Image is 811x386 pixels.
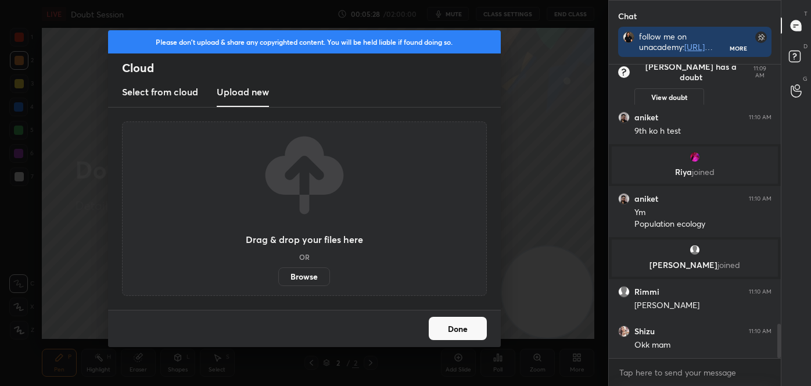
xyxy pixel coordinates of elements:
h6: [PERSON_NAME] has a doubt [634,62,748,83]
img: d927ead1100745ec8176353656eda1f8.jpg [618,112,630,123]
div: 11:10 AM [749,288,771,295]
div: 11:10 AM [749,328,771,335]
div: Okk mam [634,339,771,351]
img: d927ead1100745ec8176353656eda1f8.jpg [618,193,630,205]
img: 4708f98d3f22411aa22bc61af6021e69.jpg [618,326,630,337]
div: 11:10 AM [749,195,771,202]
h3: Select from cloud [122,85,198,99]
span: joined [717,259,740,270]
h6: aniket [634,194,658,204]
button: View doubt [634,88,704,107]
div: 11:09 AM [748,65,771,79]
div: [PERSON_NAME] [634,300,771,312]
div: 11:10 AM [749,114,771,121]
img: 6bf88ee675354f0ea61b4305e64abb13.jpg [623,31,634,43]
div: 9th ko h test [634,126,771,137]
h2: Cloud [122,60,501,76]
h6: Shizu [634,326,655,337]
p: T [804,9,808,18]
p: G [803,74,808,83]
h3: Upload new [217,85,269,99]
div: More [730,44,747,52]
p: D [803,42,808,51]
h3: Drag & drop your files here [246,235,363,244]
button: Done [429,317,487,340]
img: 0004ab6233d74a4089bfd19b705bee84.jpg [689,151,701,163]
p: Chat [609,1,646,31]
a: [URL][DOMAIN_NAME] [639,41,713,63]
div: Ym [634,207,771,219]
p: Riya [619,167,771,177]
div: Population ecology [634,219,771,230]
div: grid [609,65,781,358]
img: default.png [689,244,701,256]
h6: aniket [634,112,658,123]
div: follow me on unacademy: join me on telegram: discussion group - [639,31,730,52]
h5: OR [299,253,310,260]
span: joined [692,166,715,177]
p: [PERSON_NAME] [619,260,771,270]
img: default.png [618,286,630,298]
h6: Rimmi [634,287,659,297]
div: Please don't upload & share any copyrighted content. You will be held liable if found doing so. [108,30,501,53]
